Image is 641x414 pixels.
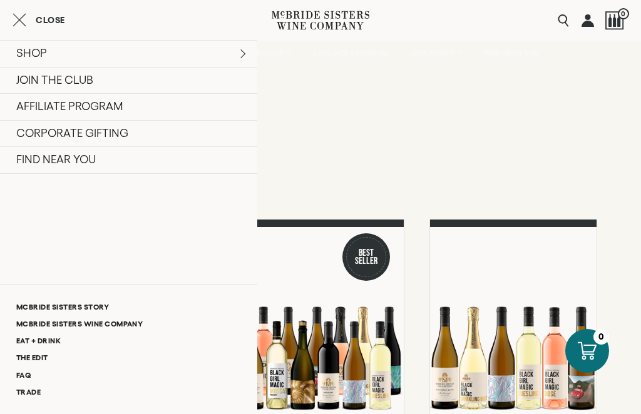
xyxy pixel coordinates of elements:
span: AFFILIATE PROGRAM [312,49,389,58]
a: JOIN THE CLUB [222,41,299,66]
a: FIND NEAR YOU [476,41,548,66]
a: AFFILIATE PROGRAM [304,41,397,66]
button: Close cart [13,13,65,28]
div: 0 [593,329,609,345]
a: OUR STORY [403,41,470,66]
span: OUR STORY [411,49,455,58]
span: Close [36,16,65,24]
span: FIND NEAR YOU [484,49,540,58]
span: 0 [618,8,629,19]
